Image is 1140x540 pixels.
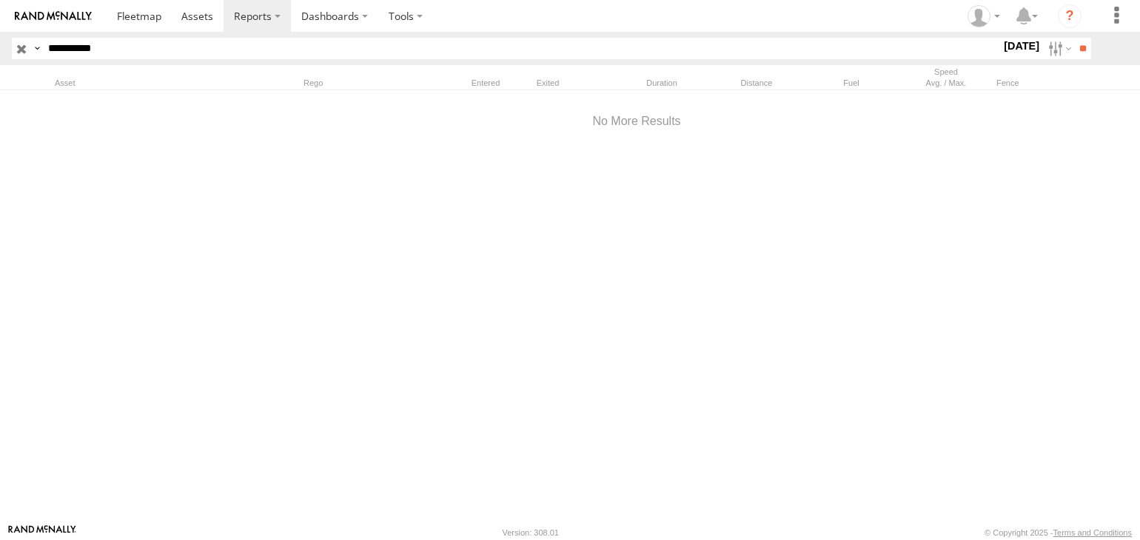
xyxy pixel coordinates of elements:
label: Search Filter Options [1042,38,1074,59]
div: Duration [617,78,706,88]
img: rand-logo.svg [15,11,92,21]
div: Asset [55,78,262,88]
a: Terms and Conditions [1053,528,1132,537]
div: Distance [712,78,801,88]
div: Fuel [807,78,896,88]
div: © Copyright 2025 - [985,528,1132,537]
label: Search Query [31,38,43,59]
div: Version: 308.01 [503,528,559,537]
a: Visit our Website [8,525,76,540]
label: [DATE] [1001,38,1042,54]
div: Zulema McIntosch [962,5,1005,27]
i: ? [1058,4,1082,28]
div: Entered [457,78,514,88]
div: Rego [304,78,452,88]
div: Exited [520,78,576,88]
